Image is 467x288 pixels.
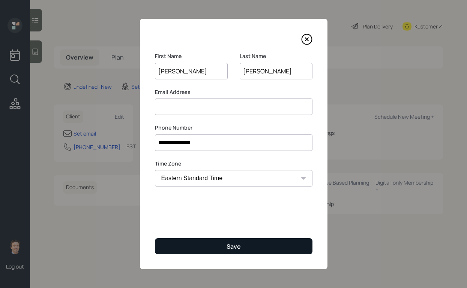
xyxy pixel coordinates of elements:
[227,242,241,251] div: Save
[155,238,312,254] button: Save
[155,88,312,96] label: Email Address
[155,160,312,167] label: Time Zone
[155,124,312,131] label: Phone Number
[155,52,228,60] label: First Name
[240,52,312,60] label: Last Name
